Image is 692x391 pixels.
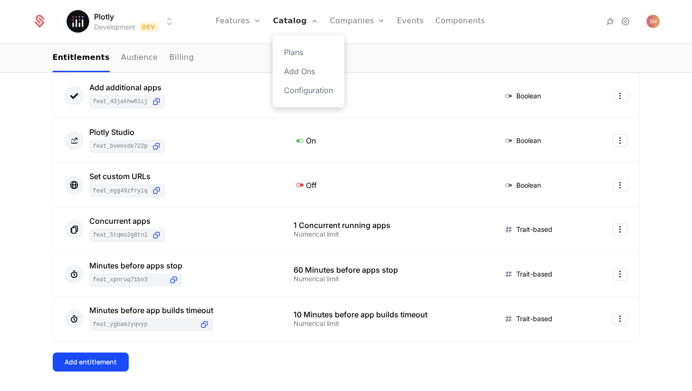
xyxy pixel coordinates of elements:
[516,314,552,324] span: Trait-based
[284,47,333,58] a: Plans
[294,276,480,282] div: Numerical limit
[93,98,148,105] span: feat_43JAkhW61ij
[94,11,114,22] span: Plotly
[613,179,628,191] button: Select action
[294,266,480,274] div: 60 Minutes before apps stop
[516,269,552,279] span: Trait-based
[516,181,541,190] span: Boolean
[294,231,480,238] div: Numerical limit
[613,90,628,102] button: Select action
[613,223,628,236] button: Select action
[294,320,480,327] div: Numerical limit
[89,172,165,180] div: Set custom URLs
[613,134,628,147] button: Select action
[294,179,480,191] div: Off
[613,268,628,280] button: Select action
[93,187,148,195] span: feat_egg49zfRYiQ
[516,136,541,145] span: Boolean
[89,84,165,91] div: Add additional apps
[89,217,165,225] div: Concurrent apps
[294,90,480,102] div: Off
[89,306,213,314] div: Minutes before app builds timeout
[294,221,480,229] div: 1 Concurrent running apps
[139,22,159,32] span: Dev
[66,10,89,33] img: Plotly
[94,22,135,32] div: Development
[620,16,631,27] a: Settings
[516,91,541,101] span: Boolean
[53,353,129,372] button: Add entitlement
[69,11,176,32] button: Select environment
[613,313,628,325] button: Select action
[294,134,480,147] div: On
[53,44,110,72] a: Entitlements
[294,311,480,318] div: 10 Minutes before app builds timeout
[93,321,196,328] span: feat_YGBamzyqVyp
[516,225,552,234] span: Trait-based
[284,66,333,77] a: Add Ons
[169,44,194,72] a: Billing
[284,85,333,96] a: Configuration
[53,44,194,72] ul: Choose Sub Page
[93,231,148,239] span: feat_5tqmo2G8TNL
[93,143,148,150] span: feat_bvEnxDe722P
[121,44,158,72] a: Audience
[89,262,182,269] div: Minutes before apps stop
[646,15,660,28] button: Open user button
[65,357,117,367] div: Add entitlement
[53,44,640,72] nav: Main
[646,15,660,28] img: S H
[93,276,165,284] span: feat_XPnRuQ71Bo3
[605,16,616,27] a: Integrations
[89,128,165,136] div: Plotly Studio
